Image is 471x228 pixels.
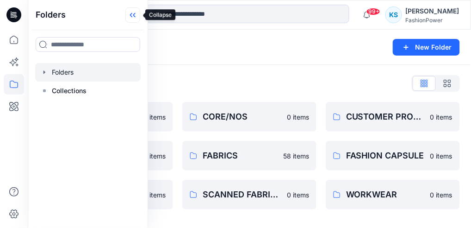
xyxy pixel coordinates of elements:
[283,151,309,161] p: 58 items
[326,141,460,171] a: FASHION CAPSULE0 items
[182,102,316,132] a: CORE/NOS0 items
[203,188,281,201] p: SCANNED FABRICS
[346,149,425,162] p: FASHION CAPSULE
[406,17,459,24] div: FashionPower
[385,6,402,23] div: KS
[52,85,87,96] p: Collections
[182,180,316,209] a: SCANNED FABRICS0 items
[182,141,316,171] a: FABRICS58 items
[203,110,281,123] p: CORE/NOS
[430,151,452,161] p: 0 items
[430,112,452,122] p: 0 items
[406,6,459,17] div: [PERSON_NAME]
[203,149,278,162] p: FABRICS
[143,151,166,161] p: 0 items
[287,112,309,122] p: 0 items
[287,190,309,200] p: 0 items
[346,188,425,201] p: WORKWEAR
[326,180,460,209] a: WORKWEAR0 items
[393,39,460,56] button: New Folder
[366,8,380,15] span: 99+
[143,112,166,122] p: 0 items
[143,190,166,200] p: 0 items
[430,190,452,200] p: 0 items
[346,110,425,123] p: CUSTOMER PROPOSALS
[326,102,460,132] a: CUSTOMER PROPOSALS0 items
